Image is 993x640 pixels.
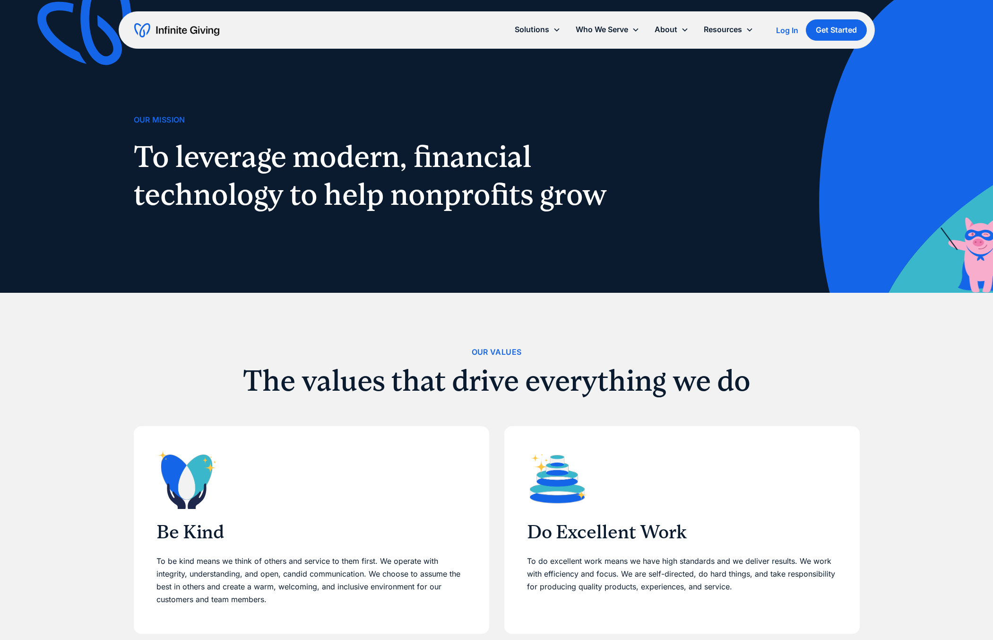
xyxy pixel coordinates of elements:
div: Who We Serve [576,23,628,36]
div: About [655,23,677,36]
div: Solutions [515,23,549,36]
div: About [647,19,696,40]
div: Log In [776,26,798,34]
div: Resources [704,23,742,36]
h3: Be Kind [156,521,466,544]
h2: The values that drive everything we do [134,366,860,395]
p: To be kind means we think of others and service to them first. We operate with integrity, underst... [156,555,466,606]
a: home [134,23,219,38]
div: Who We Serve [568,19,647,40]
div: Solutions [507,19,568,40]
p: To do excellent work means we have high standards and we deliver results. We work with efficiency... [527,555,837,606]
a: Log In [776,25,798,36]
div: Our Mission [134,114,185,126]
h3: Do Excellent Work [527,521,837,544]
a: Get Started [806,19,867,41]
div: Our Values [472,346,522,359]
div: Resources [696,19,761,40]
h1: To leverage modern, financial technology to help nonprofits grow [134,138,618,213]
